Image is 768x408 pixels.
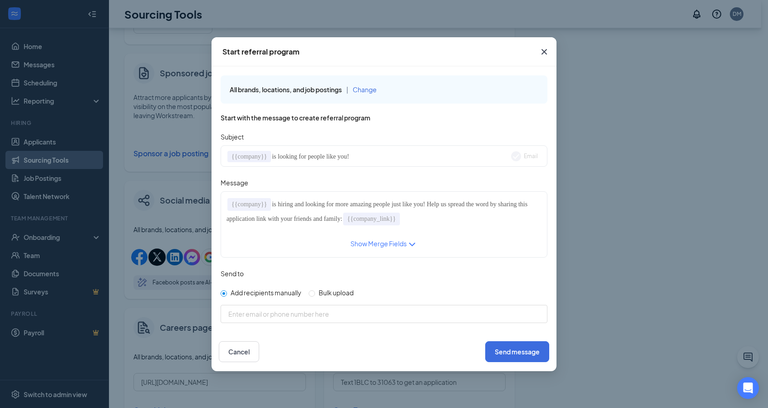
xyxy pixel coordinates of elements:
[346,85,348,94] span: |
[272,153,349,160] span: is looking for people like you!
[226,201,529,222] span: is hiring and looking for more amazing people just like you! Help us spread the word by sharing t...
[524,149,538,164] span: Email
[485,341,549,362] button: Send message
[231,201,267,208] span: {{company}}
[350,239,407,250] div: Show Merge Fields
[222,46,300,56] div: Start referral program
[221,269,244,278] span: Send to
[353,85,377,94] span: Change
[353,85,377,95] button: Change
[231,153,267,160] span: {{company}}
[221,114,370,122] span: Start with the message to create referral program
[532,37,556,66] button: Close
[222,193,546,239] div: Edit text
[230,85,342,94] span: All brands, locations, and job postings
[226,149,507,164] div: Edit text
[219,341,259,362] button: Cancel
[737,377,759,399] div: Open Intercom Messenger
[407,239,418,250] svg: ChevronDown
[221,179,248,187] span: Message
[539,46,550,57] svg: Cross
[315,289,357,297] span: Bulk upload
[221,133,244,141] span: Subject
[227,289,305,297] span: Add recipients manually
[347,215,396,222] span: {{company_link}}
